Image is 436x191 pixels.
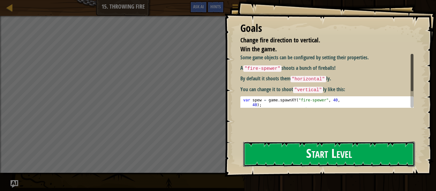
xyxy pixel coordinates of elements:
[243,65,282,72] code: "fire-spewer"
[240,86,414,93] p: You can change it to shoot ly like this:
[11,180,18,188] button: Ask AI
[190,1,207,13] button: Ask AI
[240,21,414,36] div: Goals
[290,76,326,82] code: "horizontal"
[240,45,277,53] span: Win the game.
[240,36,320,44] span: Change fire direction to vertical.
[232,45,412,54] li: Win the game.
[293,87,323,93] code: "vertical"
[210,4,221,10] span: Hints
[240,64,414,72] p: A shoots a bunch of fireballs!
[240,54,414,61] p: Some game objects can be configured by setting their properties.
[240,75,414,83] p: By default it shoots them ly.
[232,36,412,45] li: Change fire direction to vertical.
[193,4,204,10] span: Ask AI
[243,142,415,167] button: Start Level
